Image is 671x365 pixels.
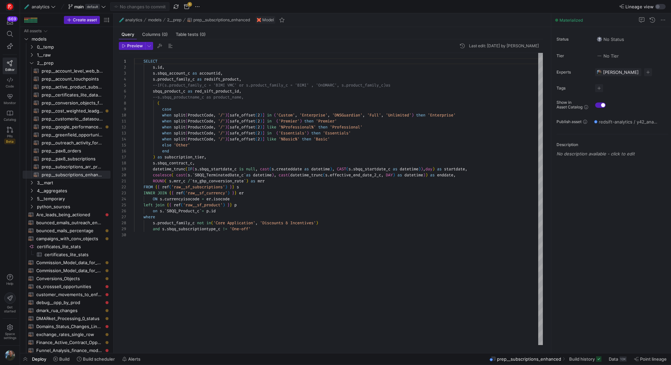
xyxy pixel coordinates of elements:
a: certificates_lite_stats​​​​​​​​ [23,243,111,251]
span: (0) [162,32,168,37]
span: 'Professional' [330,124,362,130]
div: Press SPACE to select this row. [23,83,111,91]
div: Press SPACE to select this row. [23,27,111,35]
span: No Status [597,37,624,42]
a: prep__active_product_subscriptions​​​​​​​​​​ [23,83,111,91]
button: 🧪analytics [117,16,144,24]
span: accountid [199,71,220,76]
button: Alerts [119,353,143,365]
button: Getstarted [3,290,17,316]
span: prep__active_product_subscriptions​​​​​​​​​​ [42,83,103,91]
img: https://storage.googleapis.com/y42-prod-data-exchange/images/6IdsliWYEjCj6ExZYNtk9pMT8U8l8YHLguyz... [5,350,15,361]
span: as [188,89,192,94]
span: in [267,118,272,124]
a: Commission_Model_data_for_AEs_and_SDRs_aeoutput​​​​​​​​​​ [23,259,111,267]
button: Build scheduler [74,353,118,365]
span: . [155,77,157,82]
div: 3 [119,70,126,76]
span: '/' [218,130,225,136]
div: Press SPACE to select this row. [23,67,111,75]
span: ( [255,112,258,118]
span: ( [276,130,279,136]
button: No statusNo Status [595,35,626,44]
span: Table tests [176,32,206,37]
a: Domains_Status_Changes_Linked_to_Implementation_Projects​​​​​​​​​​ [23,322,111,330]
span: [ [227,124,230,130]
span: No Tier [597,53,619,59]
img: undefined [257,18,261,22]
div: Press SPACE to select this row. [23,35,111,43]
span: prep__customerio__datasource​​​​​​​​​​ [42,115,103,123]
span: when [162,130,171,136]
a: DMARket_Processing_0_status​​​​​​​​​​ [23,314,111,322]
a: exchange_rates_single_row​​​​​​​​​​ [23,330,111,338]
span: Tier [557,54,590,58]
span: models [148,18,161,22]
span: when [162,136,171,142]
span: 🧪 [119,18,124,22]
span: 'Essentials' [279,130,307,136]
span: as [192,71,197,76]
span: exchange_rates_single_row​​​​​​​​​​ [36,331,103,338]
a: customer_movements_to_enforcement​​​​​​​​​​ [23,290,111,298]
span: Preview [127,44,143,48]
div: Press SPACE to select this row. [23,115,111,123]
span: Editor [5,68,15,72]
a: bounced_emails_outreach_enhanced​​​​​​​​​​ [23,219,111,227]
span: ( [157,100,160,106]
span: ) [300,118,302,124]
a: dmark_rua_changes​​​​​​​​​​ [23,306,111,314]
span: redsift_product [204,77,239,82]
span: , [213,118,216,124]
span: 2 [258,118,260,124]
span: 🧪 [24,4,29,9]
button: Point lineage [631,353,670,365]
span: prep__pax8_orders​​​​​​​​​​ [42,147,103,155]
span: Help [6,281,14,285]
span: Monitor [4,101,16,105]
div: Press SPACE to select this row. [23,59,111,67]
span: , [328,112,330,118]
span: split [174,130,185,136]
button: redsift-analytics / y42_analytics_main / prep__subscriptions_enhanced [592,117,659,126]
span: Tags [557,86,590,91]
span: 'Premier' [316,118,337,124]
span: 5__temporary [37,195,110,203]
span: prep__subscriptions_arr_processing​​​​​​​​​​ [42,163,103,171]
a: cs_crosssell_opportunities​​​​​​​​​​ [23,282,111,290]
span: ( [255,130,258,136]
span: , [239,77,241,82]
span: ProductCode [188,124,213,130]
a: prep__account_touchpoints​​​​​​​​​​ [23,75,111,83]
span: ( [185,136,188,142]
span: ] [262,112,265,118]
span: like [267,124,276,130]
span: when [162,124,171,130]
span: bounced_mails_percentage​​​​​​​​​​ [36,227,103,235]
span: 2 [258,130,260,136]
span: , [213,112,216,118]
a: prep__subscriptions_enhanced​​​​​​​​​​ [23,171,111,179]
div: Press SPACE to select this row. [23,75,111,83]
a: Editor [3,58,17,74]
span: 3__mart [37,179,110,187]
span: Domains_Status_Changes_Linked_to_Implementation_Projects​​​​​​​​​​ [36,323,103,330]
span: prep__greenfield_opportunity_touchpoints​​​​​​​​​​ [42,131,103,139]
div: Press SPACE to select this row. [23,99,111,107]
span: ( [185,112,188,118]
span: red_sift_product_id [195,89,239,94]
button: https://storage.googleapis.com/y42-prod-data-exchange/images/6IdsliWYEjCj6ExZYNtk9pMT8U8l8YHLguyz... [3,348,17,362]
span: [ [227,112,230,118]
img: https://storage.googleapis.com/y42-prod-data-exchange/images/6IdsliWYEjCj6ExZYNtk9pMT8U8l8YHLguyz... [596,70,602,75]
div: Press SPACE to select this row. [23,243,111,251]
a: Conversions_Objects​​​​​​​​​​ [23,274,111,282]
span: --s.sbqq_productname_c as product_name, [153,94,244,100]
span: ) [225,124,227,130]
span: ) [307,130,309,136]
span: analytics [125,18,142,22]
span: ] [262,118,265,124]
span: split [174,136,185,142]
span: Data [609,356,618,362]
span: then [304,118,314,124]
span: '/' [218,112,225,118]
